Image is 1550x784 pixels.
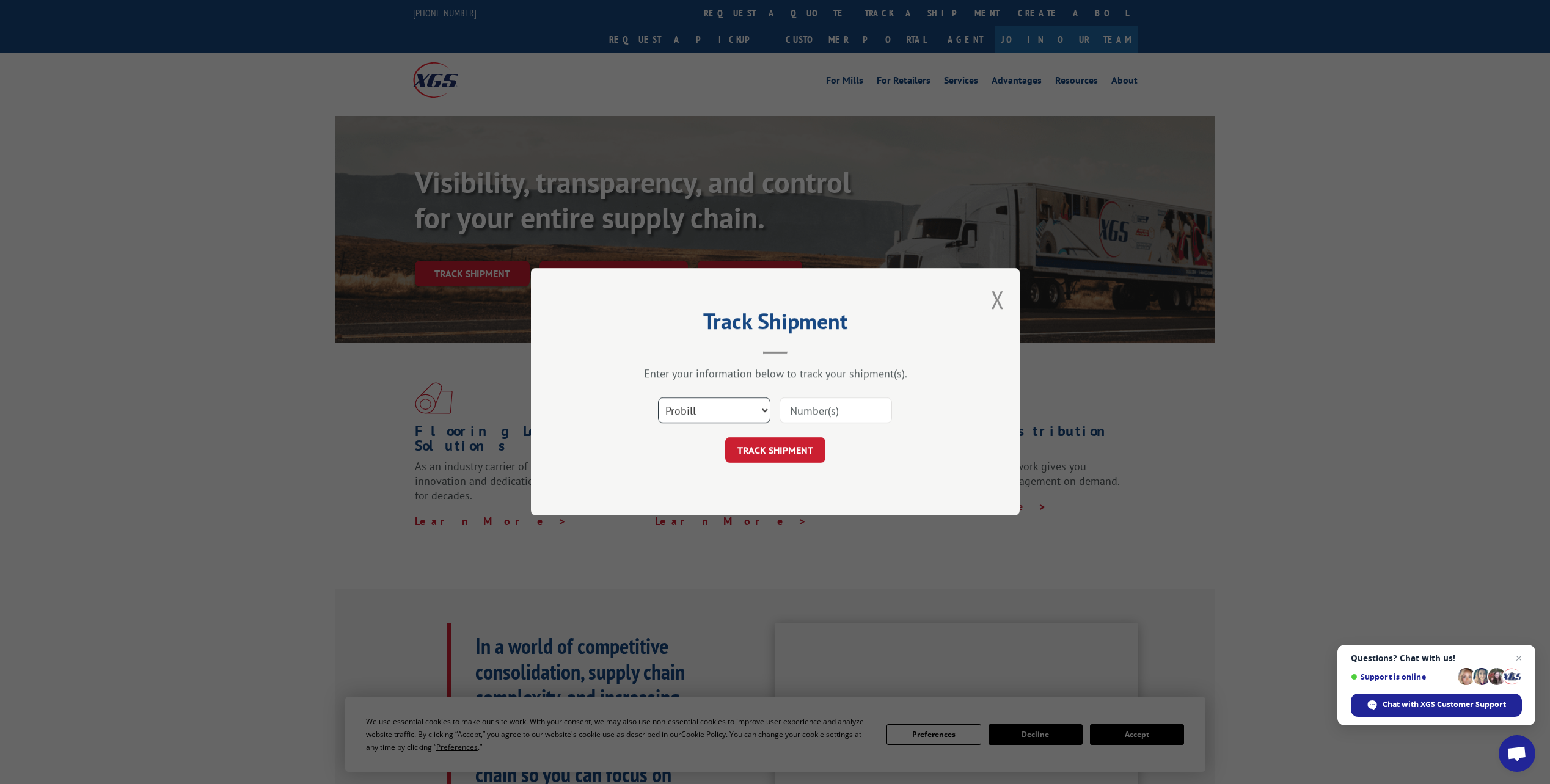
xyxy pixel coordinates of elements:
span: Chat with XGS Customer Support [1383,699,1506,710]
button: TRACK SHIPMENT [725,438,825,463]
h2: Track Shipment [592,313,959,336]
div: Enter your information below to track your shipment(s). [592,367,959,381]
span: Questions? Chat with us! [1351,653,1522,663]
input: Number(s) [780,398,892,424]
span: Close chat [1512,651,1526,666]
div: Chat with XGS Customer Support [1351,694,1522,717]
button: Close modal [991,283,1004,316]
span: Support is online [1351,672,1453,681]
div: Open chat [1499,735,1535,772]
